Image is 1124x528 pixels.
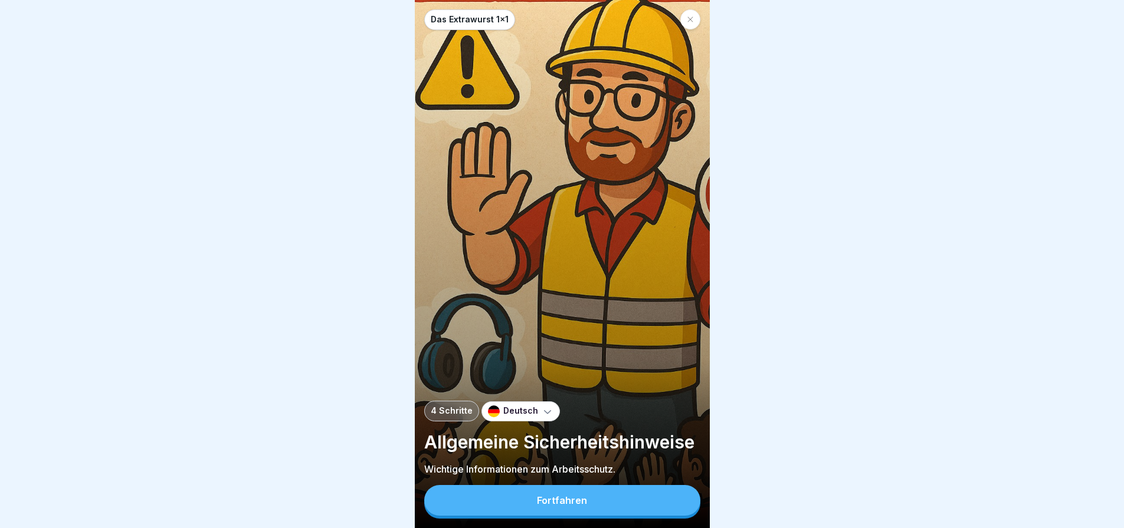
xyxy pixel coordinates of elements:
[503,406,538,416] p: Deutsch
[537,495,587,506] div: Fortfahren
[424,431,700,453] p: Allgemeine Sicherheitshinweise
[431,15,509,25] p: Das Extrawurst 1x1
[488,405,500,417] img: de.svg
[424,463,700,476] p: Wichtige Informationen zum Arbeitsschutz.
[431,406,473,416] p: 4 Schritte
[424,485,700,516] button: Fortfahren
